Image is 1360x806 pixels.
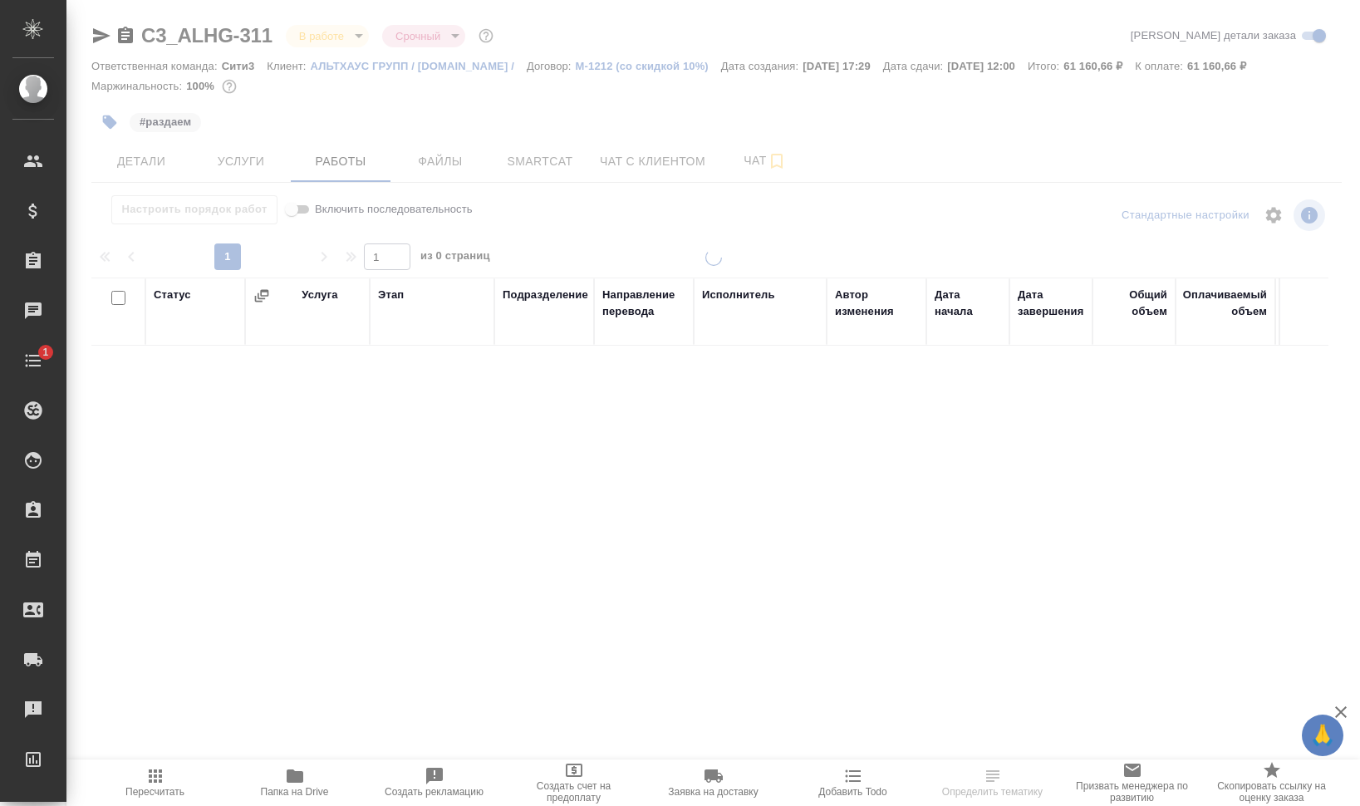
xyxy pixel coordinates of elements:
div: Услуга [302,287,337,303]
div: Подразделение [503,287,588,303]
div: Дата начала [935,287,1001,320]
span: 1 [32,344,58,361]
div: Дата завершения [1018,287,1084,320]
div: Этап [378,287,404,303]
div: Исполнитель [702,287,775,303]
button: 🙏 [1302,715,1343,756]
span: 🙏 [1308,718,1337,753]
div: Статус [154,287,191,303]
div: Оплачиваемый объем [1183,287,1267,320]
a: 1 [4,340,62,381]
button: Сгруппировать [253,288,270,304]
div: Общий объем [1101,287,1167,320]
div: Автор изменения [835,287,918,320]
div: Направление перевода [602,287,685,320]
